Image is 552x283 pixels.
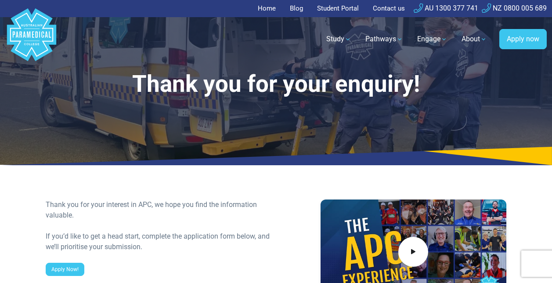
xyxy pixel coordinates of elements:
a: AU 1300 377 741 [414,4,478,12]
a: About [456,27,492,51]
a: NZ 0800 005 689 [482,4,547,12]
a: Australian Paramedical College [5,17,58,62]
a: Apply now [499,29,547,49]
a: Apply Now! [46,263,84,276]
a: Pathways [360,27,408,51]
div: Thank you for your interest in APC, we hope you find the information valuable. [46,200,271,221]
div: If you’d like to get a head start, complete the application form below, and we’ll prioritise your... [46,231,271,252]
h1: Thank you for your enquiry! [46,70,506,98]
a: Study [321,27,357,51]
a: Engage [412,27,453,51]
